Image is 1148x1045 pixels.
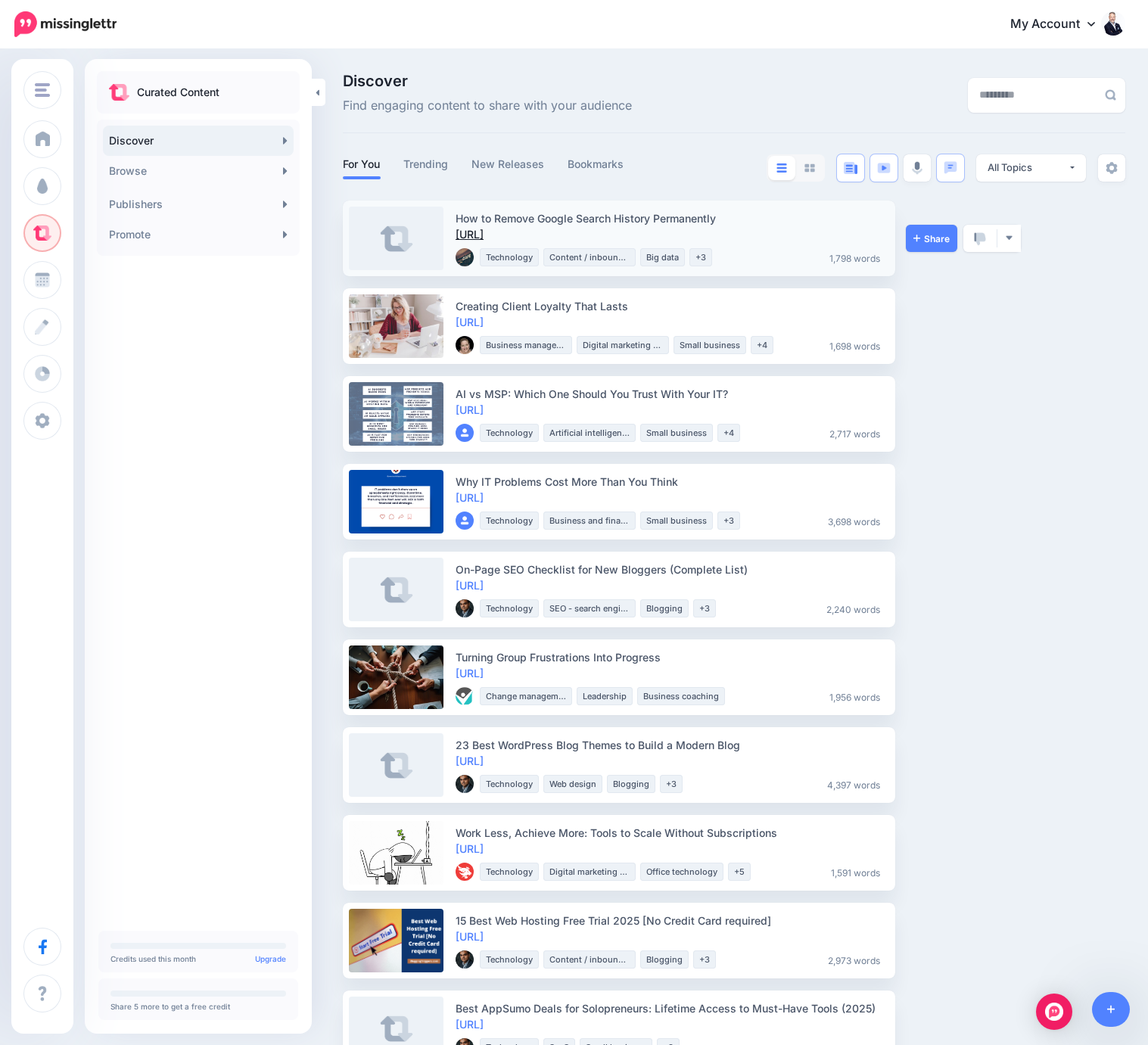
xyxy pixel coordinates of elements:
img: search-grey-6.png [1105,89,1116,101]
span: Find engaging content to share with your audience [343,96,632,116]
img: grid-grey.png [804,163,815,173]
a: Browse [103,156,294,186]
a: [URL] [456,403,484,416]
img: Missinglettr [14,11,117,37]
a: [URL] [456,842,484,855]
li: +4 [717,424,740,442]
li: +3 [693,599,716,617]
div: 23 Best WordPress Blog Themes to Build a Modern Blog [456,737,886,753]
a: Promote [103,219,294,250]
a: [URL] [456,754,484,767]
li: 4,397 words [821,775,886,793]
li: SEO - search engine optimization [543,599,636,617]
li: 3,698 words [822,512,886,530]
li: Office technology [640,863,723,881]
img: list-blue.png [776,163,787,173]
li: +3 [660,775,683,793]
div: Open Intercom Messenger [1036,994,1072,1030]
li: 2,973 words [822,950,886,969]
li: Content / inbound marketing [543,950,636,969]
div: All Topics [988,160,1068,175]
img: chat-square-blue.png [944,161,957,174]
li: Technology [480,950,539,969]
img: settings-grey.png [1106,162,1118,174]
img: GUE4RN0BXHMQBPA32WD1EJZZHWIDM6E3_thumb.png [456,687,474,705]
a: New Releases [471,155,545,173]
li: Big data [640,248,685,266]
div: 15 Best Web Hosting Free Trial 2025 [No Credit Card required] [456,913,886,928]
div: Turning Group Frustrations Into Progress [456,649,886,665]
li: 1,956 words [823,687,886,705]
a: [URL] [456,316,484,328]
a: [URL] [456,579,484,592]
img: 8H70T1G7C1OSJSWIP4LMURR0GZ02FKMZ_thumb.png [456,950,474,969]
li: Technology [480,248,539,266]
li: +3 [689,248,712,266]
img: microphone-grey.png [912,161,922,175]
li: Web design [543,775,602,793]
li: Business management [480,336,572,354]
img: thumbs-down-grey.png [974,232,986,246]
li: Digital marketing strategy [577,336,669,354]
div: Best AppSumo Deals for Solopreneurs: Lifetime Access to Must-Have Tools (2025) [456,1000,886,1016]
li: Digital marketing strategy [543,863,636,881]
a: Share [906,225,957,252]
a: [URL] [456,667,484,680]
div: Creating Client Loyalty That Lasts [456,298,886,314]
li: Small business [640,424,713,442]
a: Discover [103,126,294,156]
li: Technology [480,775,539,793]
li: Small business [640,512,713,530]
a: [URL] [456,1018,484,1031]
a: [URL] [456,930,484,943]
img: curate.png [109,84,129,101]
li: 1,698 words [823,336,886,354]
li: Technology [480,512,539,530]
img: menu.png [35,83,50,97]
div: Why IT Problems Cost More Than You Think [456,474,886,490]
li: Small business [674,336,746,354]
a: My Account [995,6,1125,43]
li: +4 [751,336,773,354]
a: Publishers [103,189,294,219]
li: Technology [480,599,539,617]
img: video-blue.png [877,163,891,173]
img: picture-bsa81095_thumb.png [456,863,474,881]
li: 2,240 words [820,599,886,617]
img: article-blue.png [844,162,857,174]
li: Blogging [607,775,655,793]
img: user_default_image.png [456,424,474,442]
img: E79QJFDZSDFOS6II9M8TC5ZOCPIECS8G_thumb.jpg [456,248,474,266]
a: [URL] [456,228,484,241]
li: 1,798 words [823,248,886,266]
p: Curated Content [137,83,219,101]
a: For You [343,155,381,173]
li: Technology [480,424,539,442]
img: arrow-down-grey.png [1005,234,1013,242]
div: How to Remove Google Search History Permanently [456,210,886,226]
li: Business and finance [543,512,636,530]
a: [URL] [456,491,484,504]
li: Leadership [577,687,633,705]
li: Blogging [640,599,689,617]
li: Change management [480,687,572,705]
li: Technology [480,863,539,881]
li: +5 [728,863,751,881]
li: +3 [693,950,716,969]
a: Bookmarks [568,155,624,173]
div: AI vs MSP: Which One Should You Trust With Your IT? [456,386,886,402]
li: Content / inbound marketing [543,248,636,266]
li: Artificial intelligence [543,424,636,442]
button: All Topics [976,154,1086,182]
span: Share [913,234,950,244]
img: user_default_image.png [456,512,474,530]
div: On-Page SEO Checklist for New Bloggers (Complete List) [456,561,886,577]
a: Trending [403,155,449,173]
li: 1,591 words [825,863,886,881]
div: Work Less, Achieve More: Tools to Scale Without Subscriptions [456,825,886,841]
span: Discover [343,73,632,89]
li: Blogging [640,950,689,969]
li: Business coaching [637,687,725,705]
li: +3 [717,512,740,530]
li: 2,717 words [823,424,886,442]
